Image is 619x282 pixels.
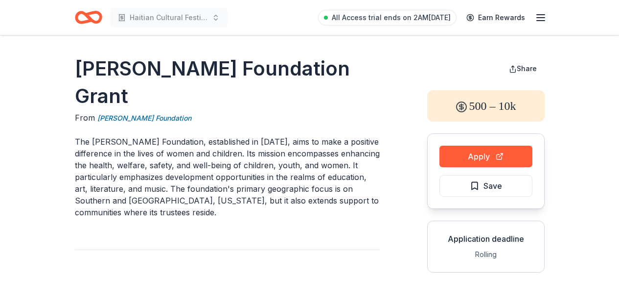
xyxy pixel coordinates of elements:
[427,90,545,122] div: 500 – 10k
[332,12,451,24] span: All Access trial ends on 2AM[DATE]
[483,179,502,192] span: Save
[318,10,457,26] a: All Access trial ends on 2AM[DATE]
[460,9,531,26] a: Earn Rewards
[97,112,191,124] a: [PERSON_NAME] Foundation
[439,175,532,197] button: Save
[75,55,380,110] h1: [PERSON_NAME] Foundation Grant
[75,6,102,29] a: Home
[110,8,228,27] button: Haitian Cultural Festival
[517,64,537,73] span: Share
[439,146,532,167] button: Apply
[75,112,380,124] div: From
[436,233,536,245] div: Application deadline
[436,249,536,260] div: Rolling
[130,12,208,24] span: Haitian Cultural Festival
[501,59,545,78] button: Share
[75,136,380,218] p: The [PERSON_NAME] Foundation, established in [DATE], aims to make a positive difference in the li...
